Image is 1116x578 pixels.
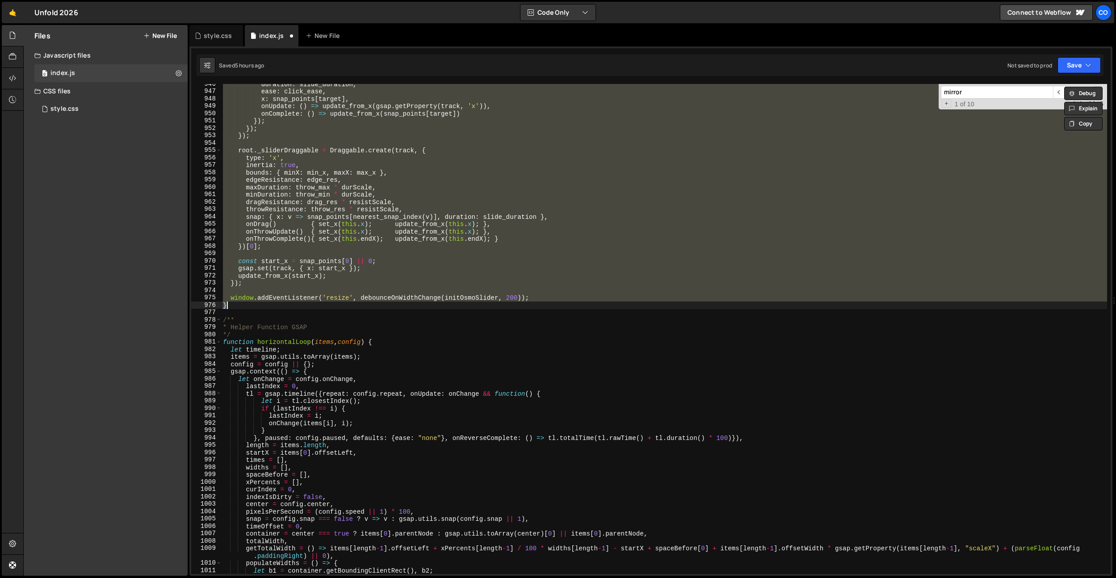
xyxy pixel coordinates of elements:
div: 1002 [191,493,222,501]
div: 1004 [191,508,222,515]
div: style.css [50,105,79,113]
div: 986 [191,375,222,383]
h2: Files [34,31,50,41]
div: Javascript files [24,46,188,64]
div: 957 [191,161,222,169]
div: 975 [191,294,222,302]
div: 984 [191,360,222,368]
div: 959 [191,176,222,184]
div: 1001 [191,486,222,493]
div: 962 [191,198,222,206]
div: 997 [191,456,222,464]
div: 983 [191,353,222,360]
div: 1006 [191,523,222,530]
div: New File [306,31,343,40]
div: 964 [191,213,222,221]
div: 1000 [191,478,222,486]
div: 969 [191,250,222,257]
div: Not saved to prod [1007,62,1052,69]
div: 970 [191,257,222,265]
div: 1008 [191,537,222,545]
div: 1003 [191,500,222,508]
div: 960 [191,184,222,191]
span: ​ [1053,86,1066,99]
button: Copy [1064,117,1103,130]
div: 1011 [191,567,222,574]
div: 972 [191,272,222,280]
button: Save [1057,57,1101,73]
div: CSS files [24,82,188,100]
div: 993 [191,427,222,434]
input: Search for [941,86,1053,99]
div: 996 [191,449,222,457]
div: 999 [191,471,222,478]
span: 0 [42,71,47,78]
div: 979 [191,323,222,331]
div: 985 [191,368,222,375]
div: 968 [191,243,222,250]
div: 977 [191,309,222,316]
div: style.css [204,31,232,40]
div: index.js [259,31,284,40]
div: 949 [191,102,222,110]
div: 976 [191,302,222,309]
div: 967 [191,235,222,243]
div: 973 [191,279,222,287]
button: Explain [1064,102,1103,115]
div: 991 [191,412,222,419]
div: 958 [191,169,222,176]
div: 956 [191,154,222,162]
span: Toggle Replace mode [942,100,951,108]
div: 989 [191,397,222,405]
div: 978 [191,316,222,324]
div: 992 [191,419,222,427]
div: Unfold 2026 [34,7,78,18]
div: 948 [191,95,222,103]
div: 5 hours ago [235,62,264,69]
div: 966 [191,228,222,235]
span: 1 of 10 [951,101,978,108]
div: 952 [191,125,222,132]
div: 965 [191,220,222,228]
div: 1010 [191,559,222,567]
div: 954 [191,139,222,147]
div: 998 [191,464,222,471]
div: 946 [191,80,222,88]
div: 955 [191,147,222,154]
div: index.js [50,69,75,77]
div: 1009 [191,544,222,559]
div: 980 [191,331,222,339]
div: 971 [191,264,222,272]
div: 982 [191,346,222,353]
button: Debug [1064,87,1103,100]
div: 951 [191,117,222,125]
div: 974 [191,287,222,294]
div: 963 [191,205,222,213]
div: 1005 [191,515,222,523]
a: Connect to Webflow [1000,4,1093,21]
div: 17293/47924.js [34,64,188,82]
button: Code Only [520,4,596,21]
div: 987 [191,382,222,390]
div: 950 [191,110,222,117]
div: 17293/47925.css [34,100,188,118]
div: 961 [191,191,222,198]
div: 947 [191,88,222,95]
div: 1007 [191,530,222,537]
div: 981 [191,338,222,346]
div: 953 [191,132,222,139]
div: 988 [191,390,222,398]
div: 990 [191,405,222,412]
div: Saved [219,62,264,69]
a: 🤙 [2,2,24,23]
a: Co [1095,4,1112,21]
div: 994 [191,434,222,442]
button: New File [143,32,177,39]
div: 995 [191,441,222,449]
